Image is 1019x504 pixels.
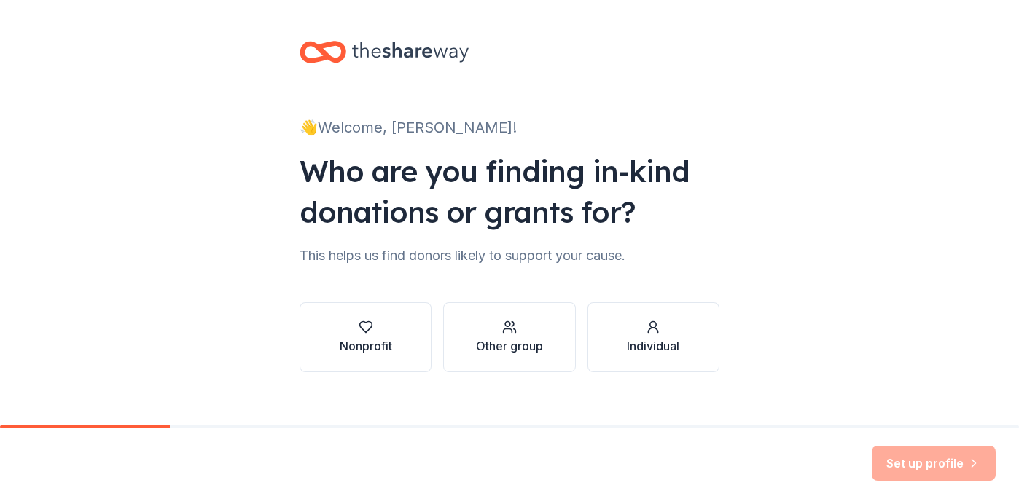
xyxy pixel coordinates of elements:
[300,151,719,232] div: Who are you finding in-kind donations or grants for?
[300,302,432,372] button: Nonprofit
[627,337,679,355] div: Individual
[300,116,719,139] div: 👋 Welcome, [PERSON_NAME]!
[476,337,543,355] div: Other group
[340,337,392,355] div: Nonprofit
[587,302,719,372] button: Individual
[300,244,719,267] div: This helps us find donors likely to support your cause.
[443,302,575,372] button: Other group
